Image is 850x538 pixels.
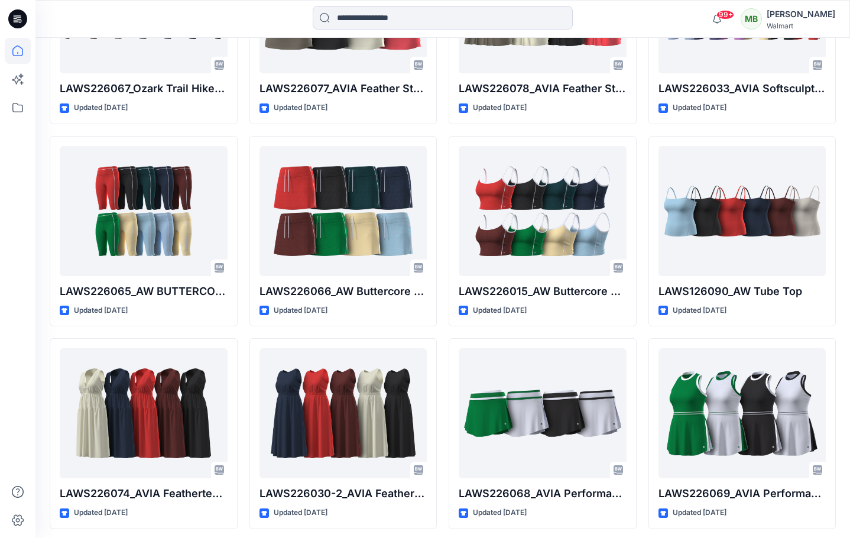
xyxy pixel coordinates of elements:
[473,507,527,519] p: Updated [DATE]
[658,485,826,502] p: LAWS226069_AVIA Performance Tennis DressOPT2
[473,102,527,114] p: Updated [DATE]
[673,507,726,519] p: Updated [DATE]
[60,283,228,300] p: LAWS226065_AW BUTTERCORE CROPPED PIPING
[60,80,228,97] p: LAWS226067_Ozark Trail Hike Jacket OPT2
[741,8,762,30] div: MB
[274,507,327,519] p: Updated [DATE]
[60,348,228,478] a: LAWS226074_AVIA Feathertech Dress
[459,348,627,478] a: LAWS226068_AVIA Performance Tennis Skort OPT1
[473,304,527,317] p: Updated [DATE]
[716,10,734,20] span: 99+
[459,80,627,97] p: LAWS226078_AVIA Feather Stretch Top
[259,80,427,97] p: LAWS226077_AVIA Feather Stretch Tank Top
[658,146,826,276] a: LAWS126090_AW Tube Top
[74,102,128,114] p: Updated [DATE]
[60,485,228,502] p: LAWS226074_AVIA Feathertech Dress
[74,304,128,317] p: Updated [DATE]
[658,283,826,300] p: LAWS126090_AW Tube Top
[673,304,726,317] p: Updated [DATE]
[259,283,427,300] p: LAWS226066_AW Buttercore Skort
[767,21,835,30] div: Walmart
[259,485,427,502] p: LAWS226030-2_AVIA Feathertech Dress
[673,102,726,114] p: Updated [DATE]
[658,348,826,478] a: LAWS226069_AVIA Performance Tennis DressOPT2
[259,146,427,276] a: LAWS226066_AW Buttercore Skort
[459,485,627,502] p: LAWS226068_AVIA Performance Tennis Skort OPT1
[274,304,327,317] p: Updated [DATE]
[767,7,835,21] div: [PERSON_NAME]
[658,80,826,97] p: LAWS226033_AVIA Softsculpt Cropped Legging
[459,283,627,300] p: LAWS226015_AW Buttercore Piping Tank
[259,348,427,478] a: LAWS226030-2_AVIA Feathertech Dress
[459,146,627,276] a: LAWS226015_AW Buttercore Piping Tank
[60,146,228,276] a: LAWS226065_AW BUTTERCORE CROPPED PIPING
[274,102,327,114] p: Updated [DATE]
[74,507,128,519] p: Updated [DATE]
